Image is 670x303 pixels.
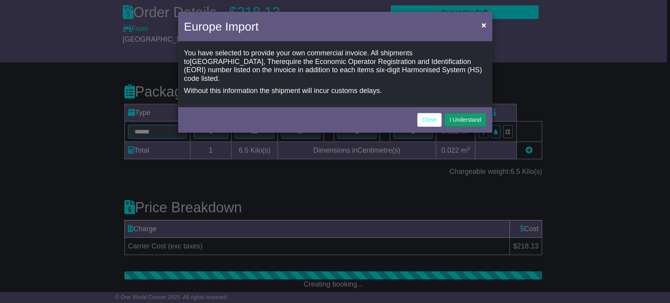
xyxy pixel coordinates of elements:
p: You have selected to provide your own commercial invoice. All shipments to require the Economic O... [184,49,486,83]
button: Close [477,17,490,33]
p: Without this information the shipment will incur customs delays. [184,87,486,95]
span: × [481,20,486,29]
a: Close [417,113,442,127]
button: I Understand [444,113,486,127]
h4: Europe Import [184,18,259,35]
span: [GEOGRAPHIC_DATA], The [190,58,279,66]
